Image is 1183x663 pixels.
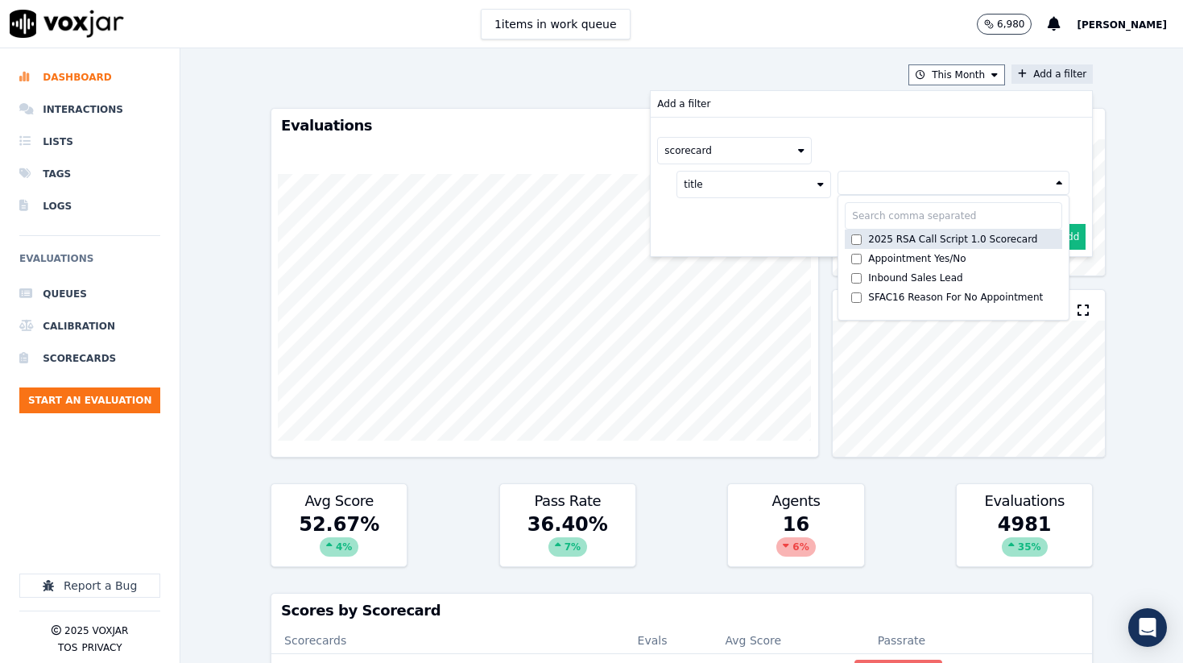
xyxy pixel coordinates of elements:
button: 6,980 [977,14,1048,35]
a: Dashboard [19,61,160,93]
button: Start an Evaluation [19,387,160,413]
button: TOS [58,641,77,654]
div: 52.67 % [271,512,407,566]
h3: Pass Rate [510,494,626,508]
input: SFAC16 Reason For No Appointment [851,292,862,303]
div: Open Intercom Messenger [1128,608,1167,647]
p: 2025 Voxjar [64,624,128,637]
th: Passrate [842,628,961,653]
th: Avg Score [713,628,842,653]
input: Search comma separated [845,202,1062,230]
h3: Avg Score [281,494,397,508]
a: Calibration [19,310,160,342]
button: 1items in work queue [481,9,631,39]
button: Add a filterAdd a filter scorecard title 2025 RSA Call Script 1.0 Scorecard Appointment Yes/No In... [1011,64,1093,84]
h3: Agents [738,494,854,508]
div: 6 % [776,537,815,557]
th: Evals [625,628,713,653]
button: Report a Bug [19,574,160,598]
div: 36.40 % [500,512,635,566]
input: Inbound Sales Lead [851,273,862,284]
h3: Scores by Scorecard [281,603,1082,618]
div: 16 [728,512,863,566]
a: Scorecards [19,342,160,375]
button: [PERSON_NAME] [1077,15,1183,34]
p: Add a filter [657,97,710,110]
img: voxjar logo [10,10,124,38]
button: Add [1054,224,1086,250]
div: 2025 RSA Call Script 1.0 Scorecard [868,233,1037,246]
button: 6,980 [977,14,1032,35]
button: This Month [908,64,1005,85]
div: Appointment Yes/No [868,252,966,265]
input: 2025 RSA Call Script 1.0 Scorecard [851,234,862,245]
h6: Evaluations [19,249,160,278]
span: [PERSON_NAME] [1077,19,1167,31]
a: Interactions [19,93,160,126]
div: 4981 [957,512,1092,566]
button: title [676,171,831,198]
div: 4 % [320,537,358,557]
a: Lists [19,126,160,158]
button: Privacy [81,641,122,654]
div: 7 % [548,537,587,557]
th: Scorecards [271,628,624,653]
div: 35 % [1002,537,1048,557]
a: Tags [19,158,160,190]
div: SFAC16 Reason For No Appointment [868,291,1043,304]
input: Appointment Yes/No [851,254,862,264]
h3: Evaluations [281,118,809,133]
a: Queues [19,278,160,310]
div: Inbound Sales Lead [868,271,962,284]
h3: Evaluations [966,494,1082,508]
p: 6,980 [997,18,1024,31]
a: Logs [19,190,160,222]
button: scorecard [657,137,812,164]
